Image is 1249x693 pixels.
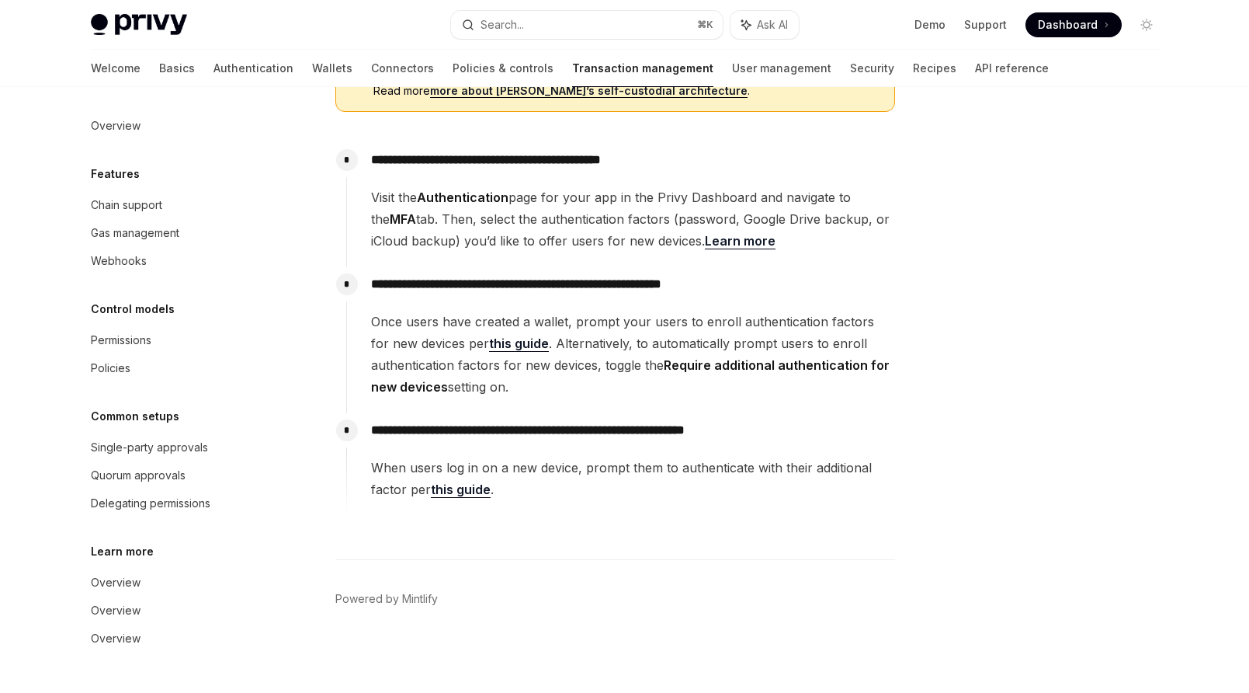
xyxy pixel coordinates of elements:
[430,84,748,98] a: more about [PERSON_NAME]’s self-custodial architecture
[975,50,1049,87] a: API reference
[91,224,179,242] div: Gas management
[78,219,277,247] a: Gas management
[91,165,140,183] h5: Features
[78,326,277,354] a: Permissions
[91,14,187,36] img: light logo
[91,407,179,426] h5: Common setups
[697,19,713,31] span: ⌘ K
[78,434,277,461] a: Single-party approvals
[91,629,141,648] div: Overview
[964,17,1007,33] a: Support
[914,17,945,33] a: Demo
[91,252,147,270] div: Webhooks
[417,190,508,205] strong: Authentication
[312,50,352,87] a: Wallets
[453,50,553,87] a: Policies & controls
[159,50,195,87] a: Basics
[91,573,141,592] div: Overview
[373,83,879,99] span: Read more .
[91,117,141,135] div: Overview
[451,11,723,39] button: Search...⌘K
[91,601,141,620] div: Overview
[705,233,775,249] a: Learn more
[757,17,788,33] span: Ask AI
[91,50,141,87] a: Welcome
[78,247,277,275] a: Webhooks
[1025,12,1122,37] a: Dashboard
[91,466,186,485] div: Quorum approvals
[91,300,175,319] h5: Control models
[78,625,277,653] a: Overview
[730,11,799,39] button: Ask AI
[371,186,894,252] span: Visit the page for your app in the Privy Dashboard and navigate to the tab. Then, select the auth...
[489,336,549,352] a: this guide
[78,461,277,489] a: Quorum approvals
[481,16,524,34] div: Search...
[78,597,277,625] a: Overview
[371,311,894,398] span: Once users have created a wallet, prompt your users to enroll authentication factors for new devi...
[913,50,956,87] a: Recipes
[91,196,162,214] div: Chain support
[78,191,277,219] a: Chain support
[572,50,713,87] a: Transaction management
[850,50,894,87] a: Security
[335,591,438,607] a: Powered by Mintlify
[1134,12,1159,37] button: Toggle dark mode
[91,542,154,561] h5: Learn more
[91,359,130,378] div: Policies
[732,50,831,87] a: User management
[390,211,416,227] strong: MFA
[91,331,151,350] div: Permissions
[213,50,293,87] a: Authentication
[371,457,894,500] span: When users log in on a new device, prompt them to authenticate with their additional factor per .
[78,489,277,517] a: Delegating permissions
[78,354,277,382] a: Policies
[91,438,208,457] div: Single-party approvals
[91,494,210,513] div: Delegating permissions
[371,50,434,87] a: Connectors
[371,357,890,395] strong: Require additional authentication for new devices
[431,482,491,498] a: this guide
[78,112,277,140] a: Overview
[78,569,277,597] a: Overview
[1038,17,1098,33] span: Dashboard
